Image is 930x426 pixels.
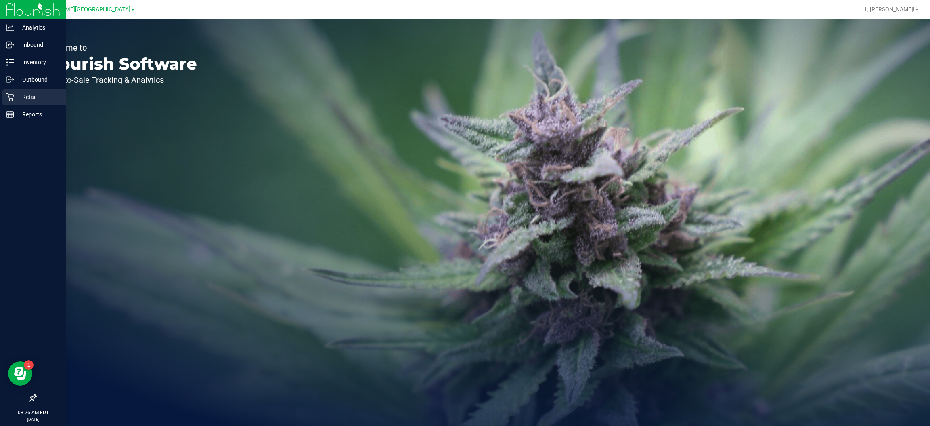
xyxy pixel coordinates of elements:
[31,6,130,13] span: [PERSON_NAME][GEOGRAPHIC_DATA]
[6,110,14,118] inline-svg: Reports
[44,76,197,84] p: Seed-to-Sale Tracking & Analytics
[14,57,63,67] p: Inventory
[4,409,63,416] p: 08:26 AM EDT
[44,56,197,72] p: Flourish Software
[14,92,63,102] p: Retail
[6,58,14,66] inline-svg: Inventory
[14,23,63,32] p: Analytics
[24,360,34,370] iframe: Resource center unread badge
[6,41,14,49] inline-svg: Inbound
[862,6,915,13] span: Hi, [PERSON_NAME]!
[4,416,63,422] p: [DATE]
[14,110,63,119] p: Reports
[8,361,32,386] iframe: Resource center
[14,75,63,84] p: Outbound
[44,44,197,52] p: Welcome to
[6,76,14,84] inline-svg: Outbound
[6,23,14,32] inline-svg: Analytics
[6,93,14,101] inline-svg: Retail
[14,40,63,50] p: Inbound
